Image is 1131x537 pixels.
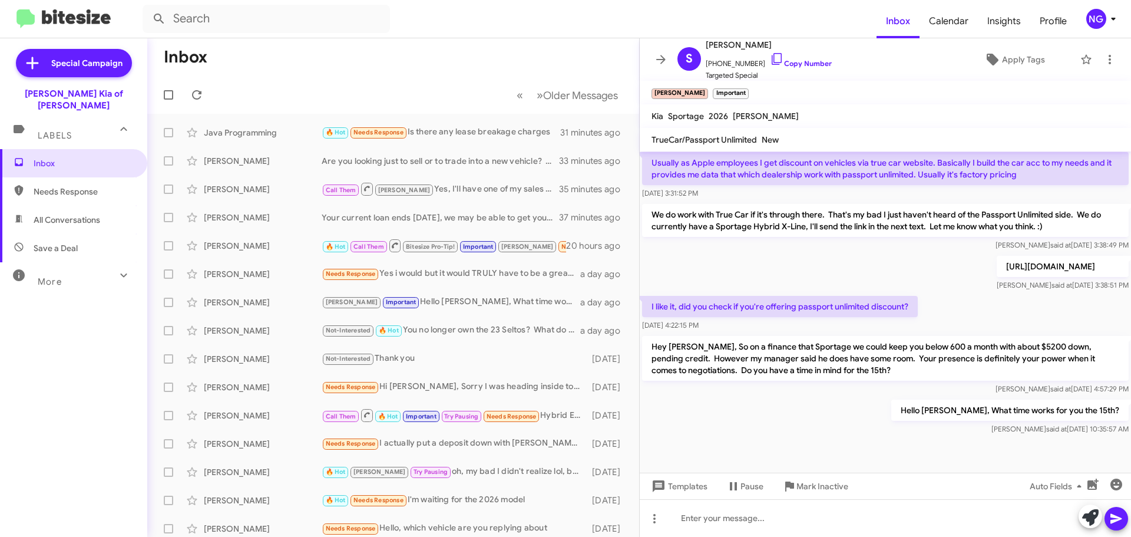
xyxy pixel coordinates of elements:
p: I like it, did you check if you're offering passport unlimited discount? [642,296,918,317]
div: 33 minutes ago [559,155,630,167]
div: Hello [PERSON_NAME], What time works for you the 15th? [322,295,580,309]
div: [DATE] [586,410,630,421]
span: Needs Response [561,243,611,251]
span: New [762,134,779,145]
span: Call Them [326,413,356,420]
span: Call Them [326,186,356,194]
span: Sportage [668,111,704,121]
button: Mark Inactive [773,476,858,497]
div: 20 hours ago [566,240,630,252]
span: TrueCar/Passport Unlimited [652,134,757,145]
span: Needs Response [34,186,134,197]
div: [DATE] [586,495,630,506]
span: Labels [38,130,72,141]
span: More [38,276,62,287]
button: Next [530,83,625,107]
span: Auto Fields [1030,476,1086,497]
span: Apply Tags [1002,49,1045,70]
div: [PERSON_NAME] [204,155,322,167]
span: Needs Response [487,413,537,420]
button: Previous [510,83,530,107]
span: » [537,88,543,103]
div: [PERSON_NAME] [204,381,322,393]
p: [URL][DOMAIN_NAME] [997,256,1129,277]
span: Try Pausing [444,413,478,420]
div: Java Programming [204,127,322,139]
span: All Conversations [34,214,100,226]
div: [DATE] [586,353,630,365]
span: Inbox [34,157,134,169]
div: Call me [322,238,566,253]
small: [PERSON_NAME] [652,88,708,99]
span: [PERSON_NAME] [353,468,406,476]
span: « [517,88,523,103]
span: Save a Deal [34,242,78,254]
a: Special Campaign [16,49,132,77]
div: [PERSON_NAME] [204,523,322,535]
div: [DATE] [586,438,630,450]
div: [PERSON_NAME] [204,212,322,223]
a: Inbox [877,4,920,38]
span: Call Them [353,243,384,251]
span: 🔥 Hot [378,413,398,420]
div: [PERSON_NAME] [204,296,322,308]
span: Important [386,298,416,306]
button: Apply Tags [954,49,1074,70]
div: 37 minutes ago [559,212,630,223]
span: said at [1046,424,1067,433]
div: [DATE] [586,381,630,393]
a: Calendar [920,4,978,38]
p: Hey [PERSON_NAME], So on a finance that Sportage we could keep you below 600 a month with about $... [642,336,1129,381]
span: [PERSON_NAME] [DATE] 4:57:29 PM [996,384,1129,393]
div: 35 minutes ago [559,183,630,195]
span: said at [1050,241,1071,249]
span: Needs Response [353,496,404,504]
div: Hybrid Ex is fine [322,408,586,423]
span: Older Messages [543,89,618,102]
span: Important [463,243,494,251]
span: [DATE] 3:31:52 PM [642,189,698,197]
span: Mark Inactive [796,476,848,497]
span: said at [1050,384,1071,393]
div: a day ago [580,296,630,308]
div: Yes i would but it would TRULY have to be a great deal for me to do so. I don't want to pay more ... [322,267,580,281]
div: Are you looking just to sell or to trade into a new vehicle? We would need to see your vehicle in... [322,155,559,167]
span: Needs Response [326,440,376,447]
p: Hello [PERSON_NAME], What time works for you the 15th? [891,400,1129,421]
div: Is there any lease breakage charges [322,126,560,139]
span: Kia [652,111,663,121]
div: [PERSON_NAME] [204,353,322,365]
span: [PERSON_NAME] [326,298,378,306]
span: Important [406,413,436,420]
div: You no longer own the 23 Seltos? What do you currently drive? [322,324,580,337]
div: [PERSON_NAME] [204,438,322,450]
small: Important [713,88,748,99]
div: a day ago [580,268,630,280]
span: Special Campaign [51,57,123,69]
div: Your current loan ends [DATE], we may be able to get you a better apr if we trade you into a diff... [322,212,559,223]
div: [PERSON_NAME] [204,268,322,280]
div: Thank you [322,352,586,365]
span: said at [1051,281,1072,289]
span: 🔥 Hot [379,327,399,334]
div: Hi [PERSON_NAME], Sorry I was heading inside to Dentist. I already connected with [PERSON_NAME] (... [322,380,586,394]
span: [PERSON_NAME] [DATE] 3:38:51 PM [997,281,1129,289]
h1: Inbox [164,48,207,67]
span: Not-Interested [326,327,371,334]
a: Copy Number [770,59,832,68]
span: [DATE] 4:22:15 PM [642,321,699,330]
button: Templates [640,476,717,497]
p: We do work with True Car if it's through there. That's my bad I just haven't heard of the Passpor... [642,204,1129,237]
div: oh, my bad I didn't realize lol, but I'll go look to see if we got them in [322,465,586,479]
button: Auto Fields [1020,476,1096,497]
input: Search [143,5,390,33]
div: Yes, I'll have one of my sales reps reach out who is very knowledgeable about the Seltos. He shou... [322,182,559,196]
div: NG [1086,9,1106,29]
span: [PERSON_NAME] [706,38,832,52]
span: 2026 [709,111,728,121]
span: Templates [649,476,707,497]
div: [DATE] [586,523,630,535]
span: [PHONE_NUMBER] [706,52,832,70]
